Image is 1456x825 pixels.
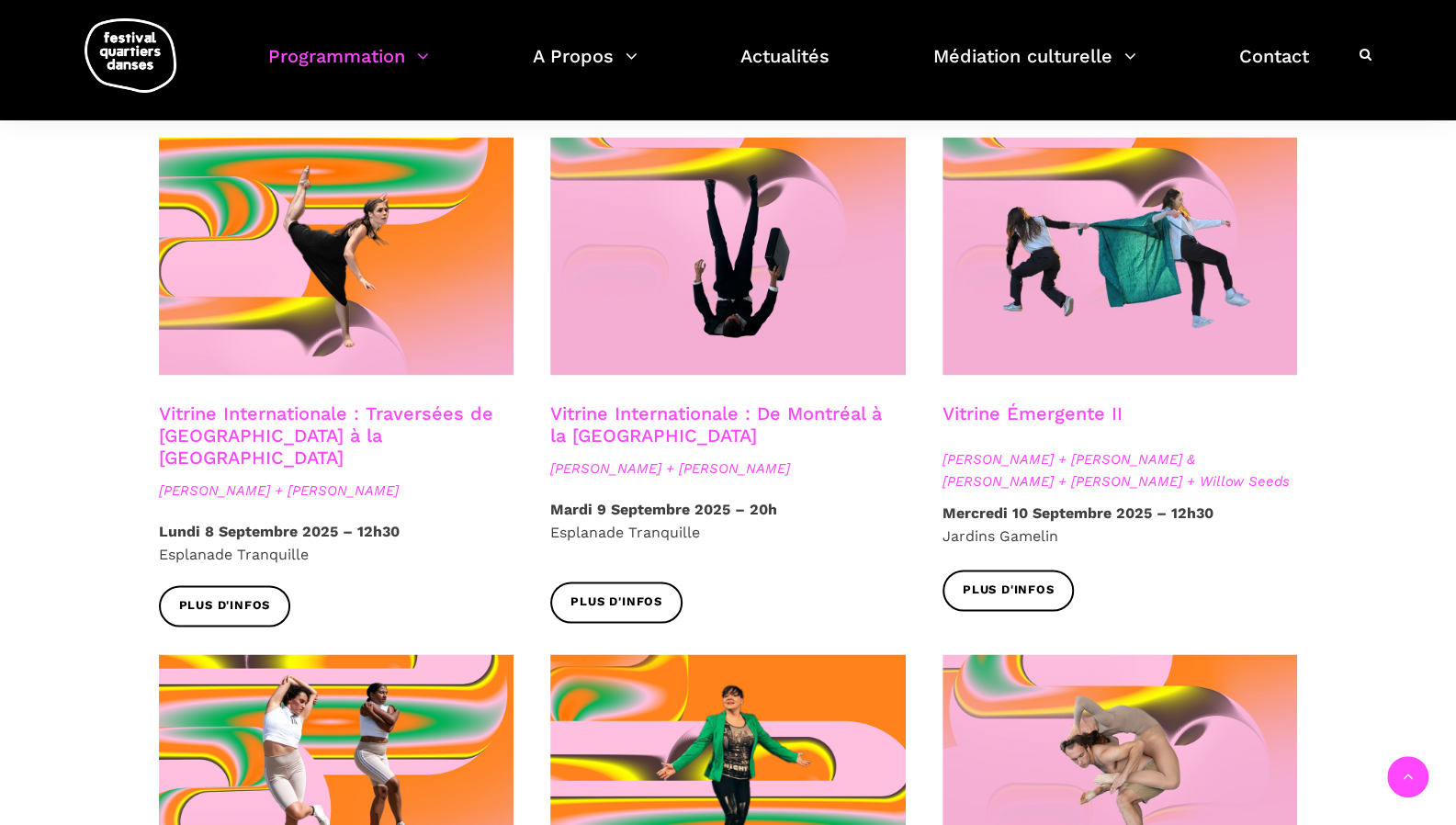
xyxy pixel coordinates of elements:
[740,40,830,95] a: Actualités
[963,581,1055,600] span: Plus d'infos
[159,546,309,563] span: Esplanade Tranquille
[179,596,271,616] span: Plus d'infos
[942,570,1075,611] a: Plus d'infos
[159,523,400,540] strong: Lundi 8 Septembre 2025 – 12h30
[550,402,882,446] a: Vitrine Internationale : De Montréal à la [GEOGRAPHIC_DATA]
[159,480,514,502] span: [PERSON_NAME] + [PERSON_NAME]
[159,402,493,469] a: Vitrine Internationale : Traversées de [GEOGRAPHIC_DATA] à la [GEOGRAPHIC_DATA]
[933,40,1136,95] a: Médiation culturelle
[942,448,1298,492] span: [PERSON_NAME] + [PERSON_NAME] & [PERSON_NAME] + [PERSON_NAME] + Willow Seeds
[550,501,777,518] strong: Mardi 9 Septembre 2025 – 20h
[942,504,1213,522] strong: Mercredi 10 Septembre 2025 – 12h30
[533,40,638,95] a: A Propos
[942,527,1058,545] span: Jardins Gamelin
[550,582,683,623] a: Plus d'infos
[268,40,429,95] a: Programmation
[85,18,176,93] img: logo-fqd-med
[159,585,291,627] a: Plus d'infos
[550,458,906,480] span: [PERSON_NAME] + [PERSON_NAME]
[550,524,700,541] span: Esplanade Tranquille
[942,402,1123,424] a: Vitrine Émergente II
[1239,40,1309,95] a: Contact
[570,593,662,612] span: Plus d'infos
